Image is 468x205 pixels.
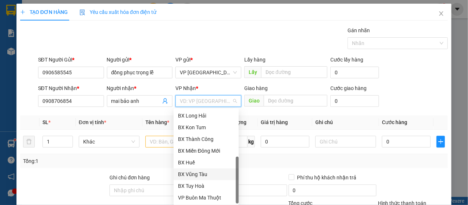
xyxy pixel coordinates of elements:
[382,119,407,125] span: Cước hàng
[330,95,379,107] input: Cước giao hàng
[174,133,239,145] div: BX Thành Công
[23,136,35,148] button: delete
[178,194,234,202] div: VP Buôn Ma Thuột
[107,56,173,64] div: Người gửi
[178,147,234,155] div: BX Miền Đông Mới
[79,119,106,125] span: Đơn vị tính
[431,4,452,24] button: Close
[174,122,239,133] div: BX Kon Tum
[330,67,379,78] input: Cước lấy hàng
[162,98,168,104] span: user-add
[244,66,261,78] span: Lấy
[437,136,445,148] button: plus
[174,192,239,204] div: VP Buôn Ma Thuột
[294,174,360,182] span: Phí thu hộ khách nhận trả
[178,135,234,143] div: BX Thành Công
[348,27,370,33] label: Gán nhãn
[244,95,264,107] span: Giao
[438,11,444,16] span: close
[261,119,288,125] span: Giá trị hàng
[174,180,239,192] div: BX Tuy Hoà
[178,112,234,120] div: BX Long Hải
[312,115,379,130] th: Ghi chú
[175,85,196,91] span: VP Nhận
[330,57,363,63] label: Cước lấy hàng
[109,184,197,196] input: Ghi chú đơn hàng
[174,157,239,168] div: BX Huế
[109,175,150,180] label: Ghi chú đơn hàng
[38,56,104,64] div: SĐT Người Gửi
[178,182,234,190] div: BX Tuy Hoà
[178,170,234,178] div: BX Vũng Tàu
[244,85,268,91] span: Giao hàng
[42,119,48,125] span: SL
[174,168,239,180] div: BX Vũng Tàu
[178,159,234,167] div: BX Huế
[330,85,367,91] label: Cước giao hàng
[79,10,85,15] img: icon
[264,95,327,107] input: Dọc đường
[180,67,237,78] span: VP Nha Trang xe Limousine
[23,157,181,165] div: Tổng: 1
[38,84,104,92] div: SĐT Người Nhận
[261,66,327,78] input: Dọc đường
[248,136,255,148] span: kg
[437,139,445,145] span: plus
[178,123,234,131] div: BX Kon Tum
[83,136,135,147] span: Khác
[145,136,206,148] input: VD: Bàn, Ghế
[20,10,25,15] span: plus
[79,9,157,15] span: Yêu cầu xuất hóa đơn điện tử
[20,9,68,15] span: TẠO ĐƠN HÀNG
[174,145,239,157] div: BX Miền Đông Mới
[261,136,309,148] input: 0
[315,136,376,148] input: Ghi Chú
[107,84,173,92] div: Người nhận
[174,110,239,122] div: BX Long Hải
[145,119,169,125] span: Tên hàng
[244,57,265,63] span: Lấy hàng
[175,56,241,64] div: VP gửi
